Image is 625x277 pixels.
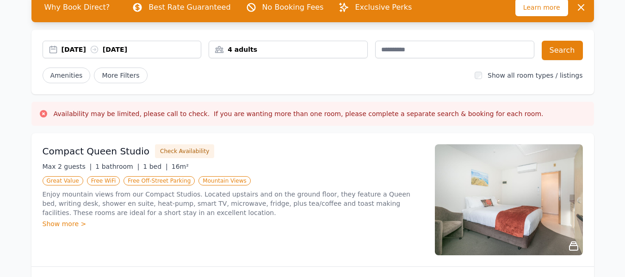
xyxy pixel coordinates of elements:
[43,176,83,185] span: Great Value
[62,45,201,54] div: [DATE] [DATE]
[262,2,324,13] p: No Booking Fees
[488,72,582,79] label: Show all room types / listings
[155,144,214,158] button: Check Availability
[43,190,424,217] p: Enjoy mountain views from our Compact Studios. Located upstairs and on the ground floor, they fea...
[43,145,150,158] h3: Compact Queen Studio
[87,176,120,185] span: Free WiFi
[172,163,189,170] span: 16m²
[542,41,583,60] button: Search
[355,2,412,13] p: Exclusive Perks
[43,163,92,170] span: Max 2 guests |
[198,176,250,185] span: Mountain Views
[43,68,91,83] button: Amenities
[149,2,230,13] p: Best Rate Guaranteed
[54,109,544,118] h3: Availability may be limited, please call to check. If you are wanting more than one room, please ...
[95,163,139,170] span: 1 bathroom |
[124,176,195,185] span: Free Off-Street Parking
[94,68,147,83] span: More Filters
[209,45,367,54] div: 4 adults
[43,219,424,228] div: Show more >
[143,163,167,170] span: 1 bed |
